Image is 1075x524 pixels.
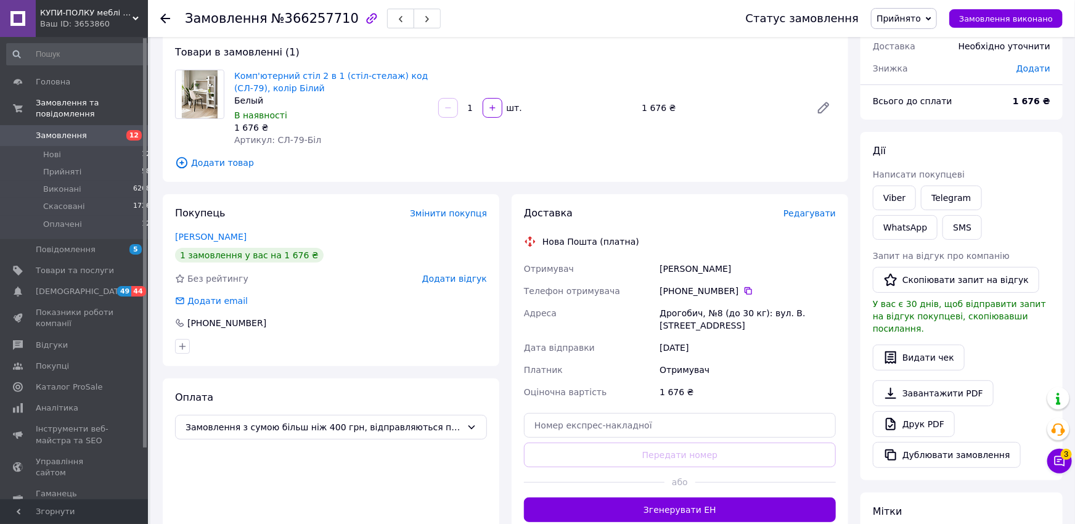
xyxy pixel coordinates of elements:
span: Прийнято [877,14,921,23]
span: Головна [36,76,70,88]
span: Доставка [873,41,915,51]
span: Всього до сплати [873,96,952,106]
span: Оплата [175,391,213,403]
span: Скасовані [43,201,85,212]
span: 5 [129,244,142,255]
div: Ваш ID: 3653860 [40,18,148,30]
span: Артикул: СЛ-79-Біл [234,135,321,145]
b: 1 676 ₴ [1013,96,1050,106]
span: Інструменти веб-майстра та SEO [36,424,114,446]
span: 12 [142,219,150,230]
span: Доставка [524,207,573,219]
div: Додати email [174,295,249,307]
span: або [664,476,696,488]
span: У вас є 30 днів, щоб відправити запит на відгук покупцеві, скопіювавши посилання. [873,299,1046,334]
input: Пошук [6,43,152,65]
span: Замовлення виконано [959,14,1053,23]
span: КУПИ-ПОЛКУ меблі для всіх [40,7,133,18]
button: SMS [942,215,982,240]
span: Телефон отримувача [524,286,620,296]
a: [PERSON_NAME] [175,232,247,242]
button: Чат з покупцем3 [1047,449,1072,473]
span: Аналітика [36,403,78,414]
a: WhatsApp [873,215,938,240]
span: Замовлення [36,130,87,141]
span: Покупець [175,207,226,219]
span: Без рейтингу [187,274,248,284]
div: Нова Пошта (платна) [539,235,642,248]
a: Завантажити PDF [873,380,994,406]
span: Показники роботи компанії [36,307,114,329]
span: 49 [117,286,131,297]
div: Статус замовлення [746,12,859,25]
span: Додати товар [175,156,836,170]
div: шт. [504,102,523,114]
a: Viber [873,186,916,210]
button: Видати чек [873,345,965,370]
button: Згенерувати ЕН [524,497,836,522]
span: Платник [524,365,563,375]
div: [PHONE_NUMBER] [186,317,268,329]
span: Змінити покупця [410,208,487,218]
button: Замовлення виконано [949,9,1063,28]
input: Номер експрес-накладної [524,413,836,438]
span: Товари та послуги [36,265,114,276]
span: Замовлення [185,11,268,26]
span: Каталог ProSale [36,382,102,393]
span: Адреса [524,308,557,318]
div: Белый [234,94,428,107]
div: [DATE] [657,337,838,359]
div: Отримувач [657,359,838,381]
span: Виконані [43,184,81,195]
span: Гаманець компанії [36,488,114,510]
div: 1 676 ₴ [657,381,838,403]
button: Дублювати замовлення [873,442,1021,468]
span: Відгуки [36,340,68,351]
span: Мітки [873,506,902,517]
span: Нові [43,149,61,160]
div: 1 676 ₴ [637,99,806,117]
span: Оціночна вартість [524,387,607,397]
span: 6208 [133,184,150,195]
span: Дата відправки [524,343,595,353]
button: Скопіювати запит на відгук [873,267,1039,293]
div: [PHONE_NUMBER] [660,285,836,297]
span: Знижка [873,63,908,73]
span: Прийняті [43,166,81,178]
span: Додати [1016,63,1050,73]
span: В наявності [234,110,287,120]
div: Необхідно уточнити [951,33,1058,60]
span: Повідомлення [36,244,96,255]
a: Telegram [921,186,981,210]
span: Написати покупцеві [873,170,965,179]
div: Дрогобич, №8 (до 30 кг): вул. В. [STREET_ADDRESS] [657,302,838,337]
img: Комп'ютерний стіл 2 в 1 (стіл-стелаж) код (СЛ-79), колір Білий [182,70,218,118]
span: Замовлення з сумою більш ніж 400 грн, відправляються по передоплаті в 200 грн [186,420,462,434]
span: Замовлення та повідомлення [36,97,148,120]
a: Друк PDF [873,411,955,437]
span: Додати відгук [422,274,487,284]
div: Додати email [186,295,249,307]
span: 12 [126,130,142,141]
span: Запит на відгук про компанію [873,251,1010,261]
span: 44 [131,286,145,297]
span: Дії [873,145,886,157]
a: Редагувати [811,96,836,120]
a: Комп'ютерний стіл 2 в 1 (стіл-стелаж) код (СЛ-79), колір Білий [234,71,428,93]
div: [PERSON_NAME] [657,258,838,280]
span: 3 [1061,449,1072,460]
span: №366257710 [271,11,359,26]
span: Товари в замовленні (1) [175,46,300,58]
span: 1726 [133,201,150,212]
div: 1 замовлення у вас на 1 676 ₴ [175,248,324,263]
span: 58 [142,166,150,178]
div: Повернутися назад [160,12,170,25]
span: Покупці [36,361,69,372]
div: 1 676 ₴ [234,121,428,134]
span: 12 [142,149,150,160]
span: Управління сайтом [36,456,114,478]
span: Редагувати [783,208,836,218]
span: Оплачені [43,219,82,230]
span: Отримувач [524,264,574,274]
span: [DEMOGRAPHIC_DATA] [36,286,127,297]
